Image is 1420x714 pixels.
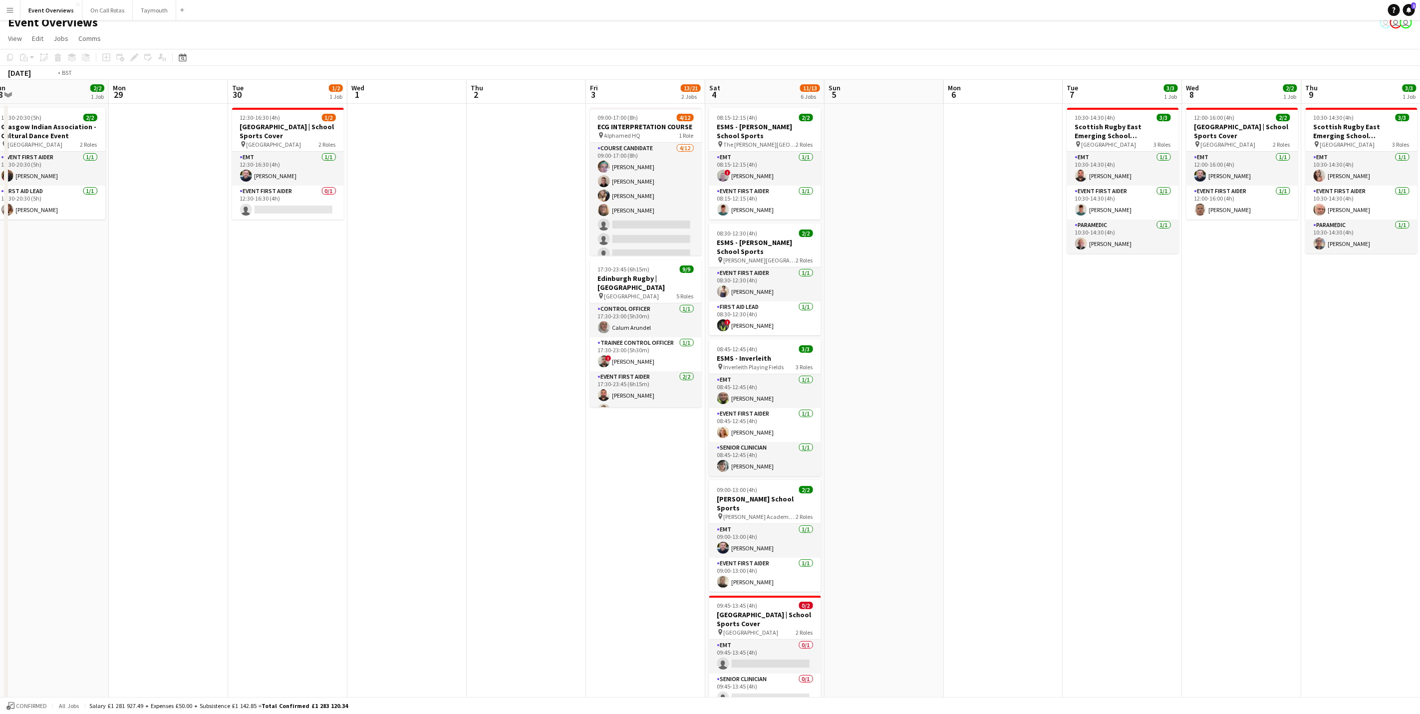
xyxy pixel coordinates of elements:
[78,34,101,43] span: Comms
[5,701,48,712] button: Confirmed
[89,702,348,710] div: Salary £1 281 927.49 + Expenses £50.00 + Subsistence £1 142.85 =
[4,32,26,45] a: View
[16,703,47,710] span: Confirmed
[8,34,22,43] span: View
[1390,16,1402,28] app-user-avatar: Operations Team
[8,15,98,30] h1: Event Overviews
[1380,16,1392,28] app-user-avatar: Operations Team
[1412,2,1416,9] span: 1
[74,32,105,45] a: Comms
[82,0,133,20] button: On Call Rotas
[49,32,72,45] a: Jobs
[1400,16,1412,28] app-user-avatar: Operations Team
[133,0,176,20] button: Taymouth
[28,32,47,45] a: Edit
[62,69,72,76] div: BST
[53,34,68,43] span: Jobs
[1403,4,1415,16] a: 1
[262,702,348,710] span: Total Confirmed £1 283 120.34
[57,702,81,710] span: All jobs
[20,0,82,20] button: Event Overviews
[32,34,43,43] span: Edit
[8,68,31,78] div: [DATE]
